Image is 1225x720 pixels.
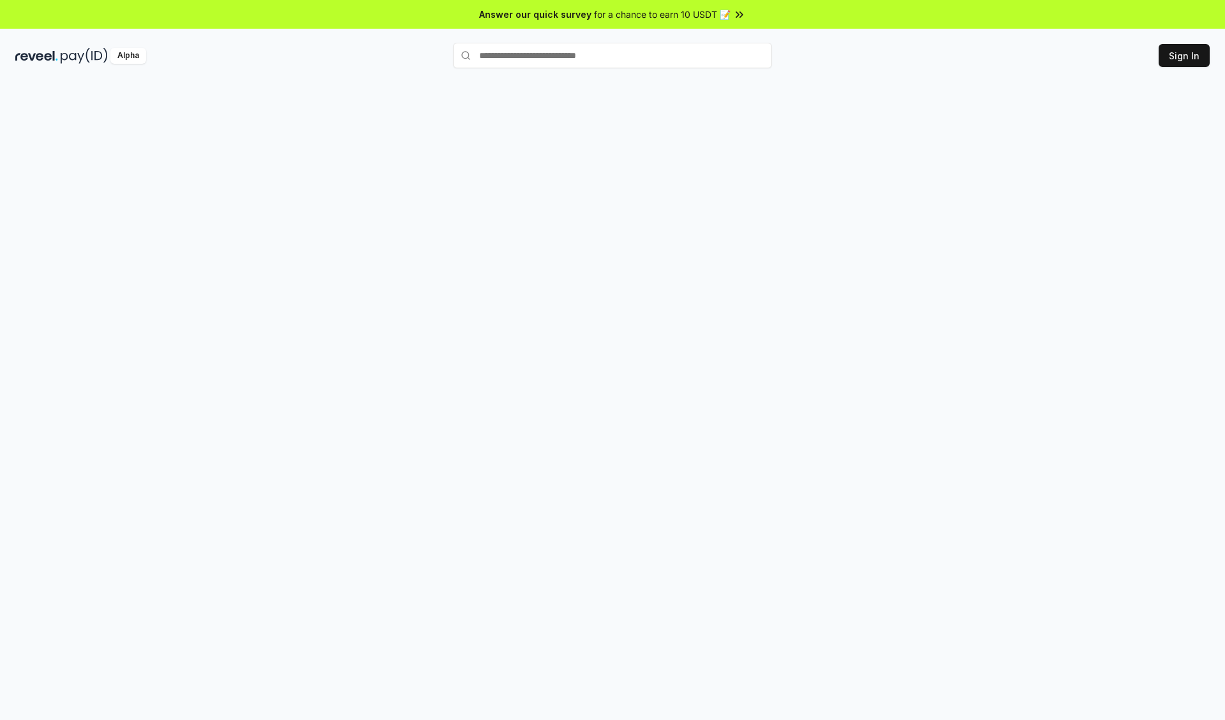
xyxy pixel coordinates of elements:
img: pay_id [61,48,108,64]
span: Answer our quick survey [479,8,591,21]
img: reveel_dark [15,48,58,64]
button: Sign In [1159,44,1210,67]
div: Alpha [110,48,146,64]
span: for a chance to earn 10 USDT 📝 [594,8,731,21]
